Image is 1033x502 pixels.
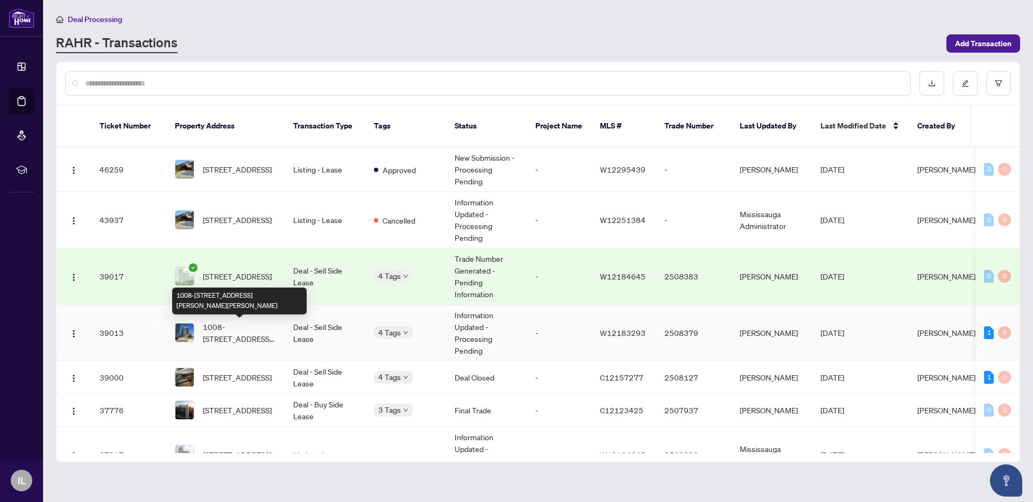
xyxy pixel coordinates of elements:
[984,404,994,417] div: 0
[175,267,194,285] img: thumbnail-img
[365,105,446,147] th: Tags
[909,105,973,147] th: Created By
[65,161,82,178] button: Logo
[984,163,994,176] div: 0
[91,192,166,248] td: 43937
[203,371,272,383] span: [STREET_ADDRESS]
[203,449,272,461] span: [STREET_ADDRESS]
[378,404,401,416] span: 3 Tags
[203,270,272,282] span: [STREET_ADDRESS]
[600,405,643,415] span: C12123425
[731,305,812,361] td: [PERSON_NAME]
[203,404,272,416] span: [STREET_ADDRESS]
[91,394,166,427] td: 37776
[820,215,844,225] span: [DATE]
[69,407,78,415] img: Logo
[446,361,527,394] td: Deal Closed
[91,361,166,394] td: 39000
[656,361,731,394] td: 2508127
[527,147,591,192] td: -
[175,446,194,464] img: thumbnail-img
[527,192,591,248] td: -
[820,450,844,460] span: [DATE]
[984,213,994,226] div: 0
[998,404,1011,417] div: 0
[383,214,415,226] span: Cancelled
[383,449,416,461] span: Approved
[69,329,78,338] img: Logo
[656,305,731,361] td: 2508379
[56,34,178,53] a: RAHR - Transactions
[56,16,63,23] span: home
[600,215,646,225] span: W12251384
[18,473,26,488] span: IL
[203,214,272,226] span: [STREET_ADDRESS]
[175,401,194,419] img: thumbnail-img
[998,448,1011,461] div: 0
[527,361,591,394] td: -
[69,217,78,225] img: Logo
[68,15,122,24] span: Deal Processing
[65,211,82,228] button: Logo
[166,105,285,147] th: Property Address
[403,274,408,279] span: down
[175,211,194,229] img: thumbnail-img
[446,427,527,483] td: Information Updated - Processing Pending
[378,270,401,282] span: 4 Tags
[285,394,365,427] td: Deal - Buy Side Lease
[953,71,978,96] button: edit
[285,192,365,248] td: Listing - Lease
[656,394,731,427] td: 2507937
[600,164,646,174] span: W12295439
[189,263,197,272] span: check-circle
[984,270,994,283] div: 0
[91,147,166,192] td: 46259
[446,147,527,192] td: New Submission - Processing Pending
[446,394,527,427] td: Final Trade
[403,330,408,335] span: down
[65,369,82,386] button: Logo
[446,248,527,305] td: Trade Number Generated - Pending Information
[172,288,307,314] div: 1008-[STREET_ADDRESS][PERSON_NAME][PERSON_NAME]
[600,271,646,281] span: W12184645
[600,450,646,460] span: W12184645
[285,427,365,483] td: Listing - Lease
[65,324,82,341] button: Logo
[656,105,731,147] th: Trade Number
[917,215,975,225] span: [PERSON_NAME]
[285,105,365,147] th: Transaction Type
[917,450,975,460] span: [PERSON_NAME]
[175,324,194,342] img: thumbnail-img
[175,160,194,178] img: thumbnail-img
[285,361,365,394] td: Deal - Sell Side Lease
[917,164,975,174] span: [PERSON_NAME]
[731,361,812,394] td: [PERSON_NAME]
[917,328,975,338] span: [PERSON_NAME]
[731,394,812,427] td: [PERSON_NAME]
[403,407,408,413] span: down
[998,326,1011,339] div: 0
[91,305,166,361] td: 39013
[69,374,78,383] img: Logo
[998,163,1011,176] div: 0
[69,166,78,175] img: Logo
[527,305,591,361] td: -
[91,105,166,147] th: Ticket Number
[446,105,527,147] th: Status
[731,248,812,305] td: [PERSON_NAME]
[984,448,994,461] div: 0
[446,305,527,361] td: Information Updated - Processing Pending
[995,80,1002,87] span: filter
[917,372,975,382] span: [PERSON_NAME]
[917,271,975,281] span: [PERSON_NAME]
[65,401,82,419] button: Logo
[285,305,365,361] td: Deal - Sell Side Lease
[998,270,1011,283] div: 0
[383,164,416,176] span: Approved
[69,273,78,282] img: Logo
[820,271,844,281] span: [DATE]
[961,80,969,87] span: edit
[820,328,844,338] span: [DATE]
[285,248,365,305] td: Deal - Sell Side Lease
[203,321,276,345] span: 1008-[STREET_ADDRESS][PERSON_NAME][PERSON_NAME]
